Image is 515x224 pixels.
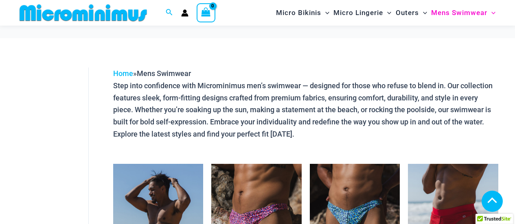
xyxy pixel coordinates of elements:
nav: Site Navigation [273,1,499,24]
a: Micro LingerieMenu ToggleMenu Toggle [331,2,393,23]
a: Micro BikinisMenu ToggleMenu Toggle [274,2,331,23]
span: Outers [396,2,419,23]
iframe: TrustedSite Certified [20,61,94,224]
a: OutersMenu ToggleMenu Toggle [394,2,429,23]
span: Menu Toggle [321,2,329,23]
a: Mens SwimwearMenu ToggleMenu Toggle [429,2,497,23]
a: Home [113,69,133,78]
span: Mens Swimwear [137,69,191,78]
a: Account icon link [181,9,188,17]
p: Step into confidence with Microminimus men’s swimwear — designed for those who refuse to blend in... [113,80,498,140]
span: Micro Lingerie [333,2,383,23]
span: Micro Bikinis [276,2,321,23]
a: Search icon link [166,8,173,18]
span: Mens Swimwear [431,2,487,23]
span: Menu Toggle [383,2,391,23]
a: View Shopping Cart, empty [197,3,215,22]
span: » [113,69,191,78]
span: Menu Toggle [487,2,495,23]
img: MM SHOP LOGO FLAT [16,4,150,22]
span: Menu Toggle [419,2,427,23]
